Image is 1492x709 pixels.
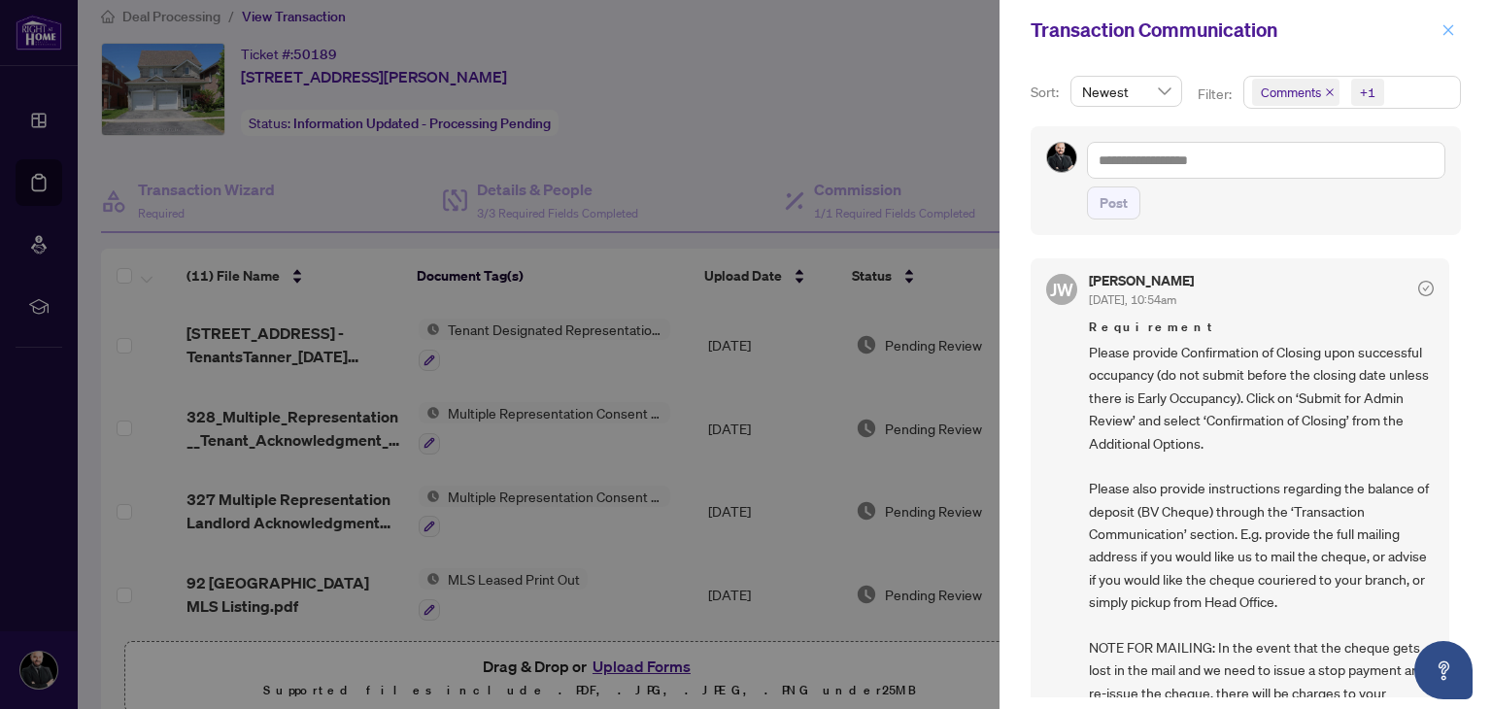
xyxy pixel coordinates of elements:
span: close [1325,87,1335,97]
span: Comments [1261,83,1321,102]
span: Newest [1082,77,1170,106]
span: Requirement [1089,318,1434,337]
p: Filter: [1198,84,1235,105]
span: Comments [1252,79,1339,106]
p: Sort: [1031,82,1063,103]
img: Profile Icon [1047,143,1076,172]
h5: [PERSON_NAME] [1089,274,1194,287]
button: Post [1087,186,1140,219]
span: close [1441,23,1455,37]
div: Transaction Communication [1031,16,1436,45]
button: Open asap [1414,641,1473,699]
div: +1 [1360,83,1375,102]
span: check-circle [1418,281,1434,296]
span: [DATE], 10:54am [1089,292,1176,307]
span: JW [1050,276,1073,303]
